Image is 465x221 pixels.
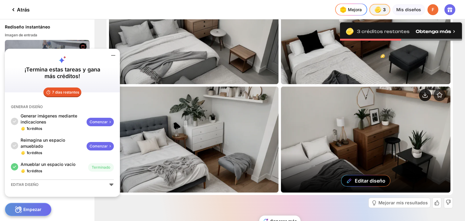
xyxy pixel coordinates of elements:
[416,29,451,34] font: Obtenga más
[28,150,42,155] font: créditos
[11,104,43,109] font: GENERAR DISEÑO
[11,182,38,187] font: EDITAR DISEÑO
[92,165,110,170] font: Terminado
[396,7,421,12] font: Mis diseños
[28,169,42,173] font: créditos
[17,7,30,13] font: Atrás
[355,178,385,184] font: Editar diseño
[338,5,348,15] img: upgrade-nav-btn-icon.gif
[357,29,410,34] font: 3 créditos restantes
[28,126,42,131] font: créditos
[52,90,79,94] font: 7 días restantes
[432,7,434,12] font: F
[27,169,28,173] font: 1
[27,150,28,155] font: 1
[21,113,77,124] font: Generar imágenes mediante indicaciones
[23,207,41,212] font: Empezar
[383,7,386,12] font: 3
[348,7,362,12] font: Mejora
[5,24,50,29] font: Rediseño instantáneo
[21,162,75,167] font: Amueblar un espacio vacío
[5,33,37,37] font: Imagen de entrada
[25,66,100,79] font: ¡Termina estas tareas y gana más créditos!
[21,137,65,149] font: Reimagina un espacio amueblado
[378,200,428,205] font: Mejorar mis resultados
[27,126,28,131] font: 1
[90,144,108,148] font: Comenzar
[90,120,108,124] font: Comenzar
